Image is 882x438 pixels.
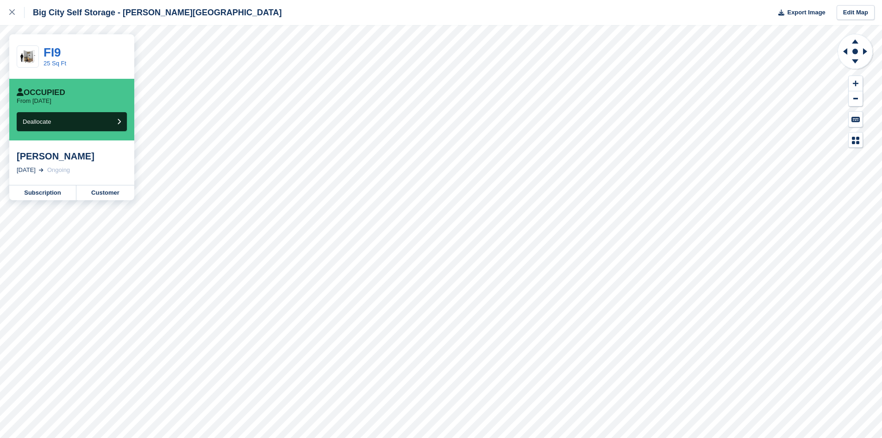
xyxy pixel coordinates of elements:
a: 25 Sq Ft [44,60,66,67]
div: Ongoing [47,165,70,175]
button: Map Legend [849,133,863,148]
button: Deallocate [17,112,127,131]
button: Keyboard Shortcuts [849,112,863,127]
button: Export Image [773,5,826,20]
a: Edit Map [837,5,875,20]
p: From [DATE] [17,97,51,105]
span: Deallocate [23,118,51,125]
div: Occupied [17,88,65,97]
img: arrow-right-light-icn-cde0832a797a2874e46488d9cf13f60e5c3a73dbe684e267c42b8395dfbc2abf.svg [39,168,44,172]
div: Big City Self Storage - [PERSON_NAME][GEOGRAPHIC_DATA] [25,7,281,18]
img: 25-sqft-unit.jpg [17,49,38,65]
button: Zoom Out [849,91,863,107]
a: Customer [76,185,134,200]
div: [DATE] [17,165,36,175]
div: [PERSON_NAME] [17,151,127,162]
a: FI9 [44,45,61,59]
button: Zoom In [849,76,863,91]
a: Subscription [9,185,76,200]
span: Export Image [787,8,825,17]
